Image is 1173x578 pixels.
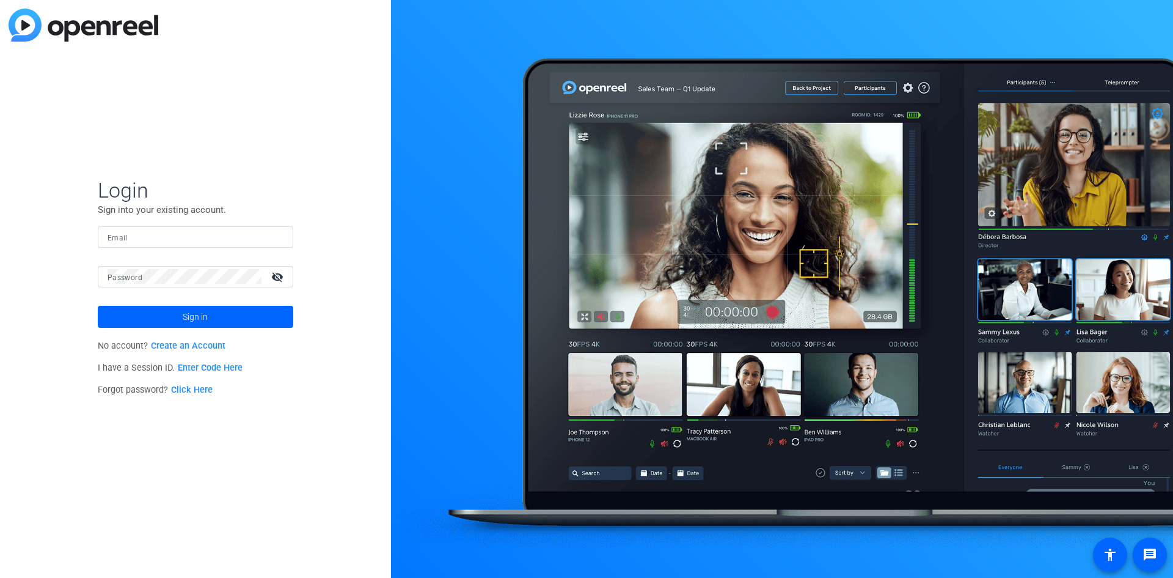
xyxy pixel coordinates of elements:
[108,234,128,242] mat-label: Email
[98,177,293,203] span: Login
[98,363,243,373] span: I have a Session ID.
[108,273,142,282] mat-label: Password
[98,203,293,217] p: Sign into your existing account.
[183,302,208,332] span: Sign in
[98,341,225,351] span: No account?
[1103,547,1117,562] mat-icon: accessibility
[98,385,213,395] span: Forgot password?
[1142,547,1157,562] mat-icon: message
[9,9,158,42] img: blue-gradient.svg
[264,268,293,286] mat-icon: visibility_off
[108,229,283,244] input: Enter Email Address
[98,306,293,328] button: Sign in
[178,363,243,373] a: Enter Code Here
[151,341,225,351] a: Create an Account
[171,385,213,395] a: Click Here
